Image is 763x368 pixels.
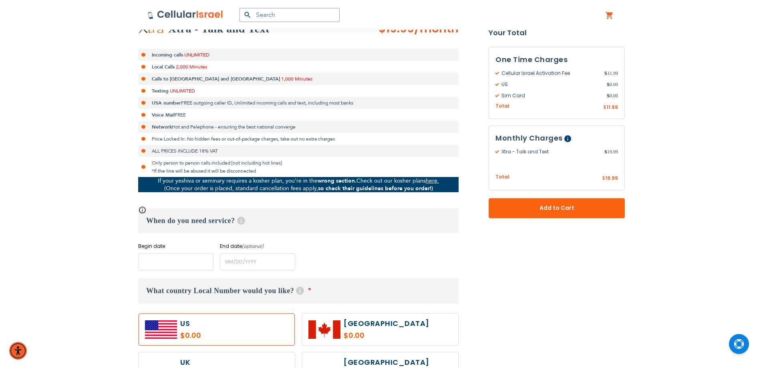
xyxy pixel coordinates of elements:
span: $ [607,81,610,88]
h3: When do you need service? [138,208,459,233]
span: Add to Cart [515,204,598,212]
img: Cellular Israel Logo [147,10,223,20]
span: FREE [175,112,186,118]
strong: Incoming calls [152,52,183,58]
span: $ [603,104,606,111]
a: here. [426,177,439,185]
span: Sim Card [495,92,607,99]
span: 11.99 [604,70,618,77]
span: Help [237,217,245,225]
span: Help [564,135,571,142]
i: (optional) [242,243,264,249]
span: $ [602,175,605,182]
span: What country Local Number would you like? [146,287,294,295]
span: UNLIMITED [184,52,209,58]
span: 19.99 [605,175,618,181]
span: Xtra - Talk and Text [495,148,604,155]
span: Hot and Pelephone - ensuring the best national converge [172,124,296,130]
span: 0.00 [607,92,618,99]
li: Price Locked In: No hidden fees or out-of-package charges, take out no extra charges [138,133,459,145]
strong: Calls to [GEOGRAPHIC_DATA] and [GEOGRAPHIC_DATA] [152,76,280,82]
strong: Your Total [489,27,625,39]
span: 11.99 [606,104,618,111]
strong: Texting [152,88,169,94]
span: FREE outgoing caller ID, Unlimited incoming calls and text, including most banks [181,100,353,106]
span: $ [604,70,607,77]
span: Help [296,287,304,295]
span: $ [607,92,610,99]
span: US [495,81,607,88]
h3: One Time Charges [495,54,618,66]
span: Monthly Charges [495,133,563,143]
label: Begin date [138,243,213,250]
p: If your yeshiva or seminary requires a kosher plan, you’re in the Check out our kosher plans (Onc... [138,177,459,192]
div: Accessibility Menu [9,342,27,360]
span: 2,000 Minutes [176,64,207,70]
strong: so check their guidelines before you order!) [318,185,433,192]
span: 0.00 [607,81,618,88]
span: Cellular Israel Activation Fee [495,70,604,77]
strong: Local Calls [152,64,175,70]
strong: Voice Mail [152,112,175,118]
span: 19.99 [604,148,618,155]
strong: wrong section. [318,177,356,185]
span: 1,000 Minutes [281,76,312,82]
input: MM/DD/YYYY [138,253,213,270]
strong: USA number [152,100,181,106]
span: UNLIMITED [170,88,195,94]
input: Search [240,8,340,22]
span: Total [495,103,509,110]
input: MM/DD/YYYY [220,253,295,270]
li: ALL PRICES INCLUDE 18% VAT [138,145,459,157]
button: Add to Cart [489,198,625,218]
span: Total [495,173,509,181]
span: $19.99 [378,21,414,36]
strong: Network [152,124,172,130]
li: Only person to person calls included [not including hot lines] *If the line will be abused it wil... [138,157,459,177]
label: End date [220,243,295,250]
span: $ [604,148,607,155]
